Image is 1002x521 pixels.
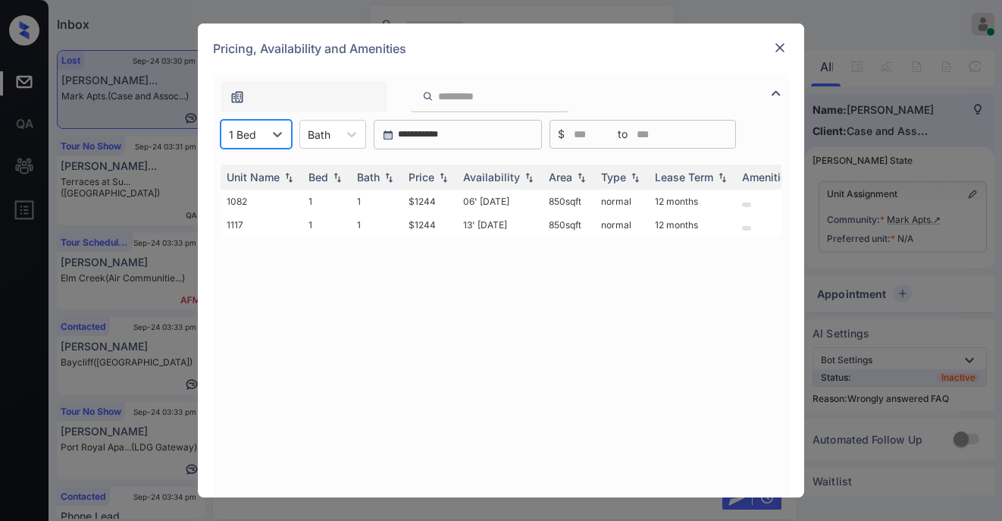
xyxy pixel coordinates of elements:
[543,213,595,237] td: 850 sqft
[227,171,280,184] div: Unit Name
[595,190,649,213] td: normal
[381,172,396,183] img: sorting
[230,89,245,105] img: icon-zuma
[302,213,351,237] td: 1
[595,213,649,237] td: normal
[409,171,434,184] div: Price
[543,190,595,213] td: 850 sqft
[436,172,451,183] img: sorting
[767,84,785,102] img: icon-zuma
[281,172,296,183] img: sorting
[649,190,736,213] td: 12 months
[742,171,793,184] div: Amenities
[221,213,302,237] td: 1117
[357,171,380,184] div: Bath
[628,172,643,183] img: sorting
[574,172,589,183] img: sorting
[221,190,302,213] td: 1082
[351,190,402,213] td: 1
[618,126,628,143] span: to
[521,172,537,183] img: sorting
[330,172,345,183] img: sorting
[649,213,736,237] td: 12 months
[558,126,565,143] span: $
[463,171,520,184] div: Availability
[655,171,713,184] div: Lease Term
[351,213,402,237] td: 1
[715,172,730,183] img: sorting
[457,190,543,213] td: 06' [DATE]
[308,171,328,184] div: Bed
[422,89,434,103] img: icon-zuma
[402,213,457,237] td: $1244
[457,213,543,237] td: 13' [DATE]
[302,190,351,213] td: 1
[549,171,572,184] div: Area
[402,190,457,213] td: $1244
[772,40,788,55] img: close
[601,171,626,184] div: Type
[198,24,804,74] div: Pricing, Availability and Amenities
